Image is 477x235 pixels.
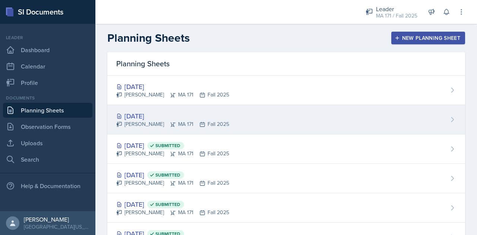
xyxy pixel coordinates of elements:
div: MA 171 / Fall 2025 [376,12,417,20]
span: Submitted [155,143,180,149]
a: Planning Sheets [3,103,92,118]
div: [DATE] [116,170,229,180]
div: Help & Documentation [3,178,92,193]
a: Observation Forms [3,119,92,134]
a: [DATE] Submitted [PERSON_NAME]MA 171Fall 2025 [107,193,465,223]
div: [GEOGRAPHIC_DATA][US_STATE] in [GEOGRAPHIC_DATA] [24,223,89,231]
div: [DATE] [116,82,229,92]
div: [PERSON_NAME] MA 171 Fall 2025 [116,120,229,128]
div: [DATE] [116,140,229,150]
div: Planning Sheets [107,52,465,76]
a: [DATE] Submitted [PERSON_NAME]MA 171Fall 2025 [107,134,465,164]
span: Submitted [155,172,180,178]
div: [DATE] [116,199,229,209]
a: Calendar [3,59,92,74]
a: Uploads [3,136,92,150]
div: Documents [3,95,92,101]
button: New Planning Sheet [391,32,465,44]
a: [DATE] [PERSON_NAME]MA 171Fall 2025 [107,105,465,134]
div: New Planning Sheet [396,35,460,41]
div: [PERSON_NAME] MA 171 Fall 2025 [116,179,229,187]
a: Search [3,152,92,167]
span: Submitted [155,201,180,207]
div: [DATE] [116,111,229,121]
div: [PERSON_NAME] MA 171 Fall 2025 [116,91,229,99]
a: Dashboard [3,42,92,57]
div: [PERSON_NAME] [24,216,89,223]
h2: Planning Sheets [107,31,190,45]
div: [PERSON_NAME] MA 171 Fall 2025 [116,209,229,216]
a: [DATE] [PERSON_NAME]MA 171Fall 2025 [107,76,465,105]
a: Profile [3,75,92,90]
div: Leader [376,4,417,13]
div: [PERSON_NAME] MA 171 Fall 2025 [116,150,229,158]
a: [DATE] Submitted [PERSON_NAME]MA 171Fall 2025 [107,164,465,193]
div: Leader [3,34,92,41]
